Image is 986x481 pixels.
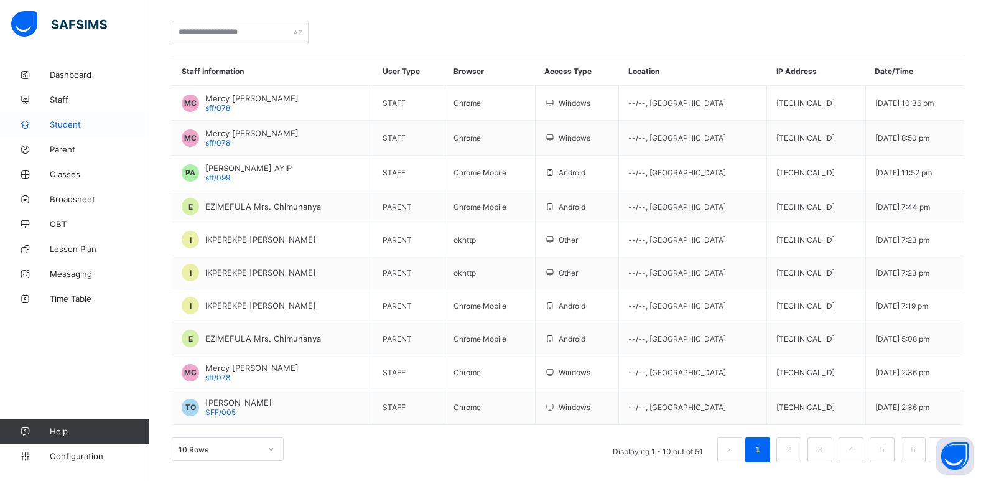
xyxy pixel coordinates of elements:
span: --/-- , [GEOGRAPHIC_DATA] [628,403,726,412]
span: sff/078 [205,103,230,113]
span: Staff [50,95,149,105]
span: Classes [50,169,149,179]
span: sff/078 [205,138,230,147]
span: [DATE] 2:36 pm [875,368,929,377]
span: STAFF [383,368,406,377]
a: 2 [783,442,794,458]
span: Android [559,301,585,311]
a: 5 [876,442,888,458]
span: --/-- , [GEOGRAPHIC_DATA] [628,368,726,377]
li: Displaying 1 - 10 out of 51 [603,437,712,462]
span: I [190,235,192,245]
span: SFF/005 [205,408,236,417]
span: IKPEREKPE [PERSON_NAME] [205,301,316,311]
span: Chrome Mobile [453,202,506,212]
span: [PERSON_NAME] AYIP [205,163,292,173]
span: Android [559,168,585,177]
li: 3 [807,437,832,462]
span: Chrome [453,368,481,377]
span: MC [184,368,197,377]
span: PARENT [383,268,412,278]
span: [TECHNICAL_ID] [776,202,835,212]
span: CBT [50,219,149,229]
span: [TECHNICAL_ID] [776,98,835,108]
span: [TECHNICAL_ID] [776,368,835,377]
span: STAFF [383,133,406,142]
span: Chrome [453,133,481,142]
span: Mercy [PERSON_NAME] [205,93,299,103]
div: 10 Rows [179,445,261,454]
a: 4 [845,442,857,458]
span: [DATE] 2:36 pm [875,403,929,412]
span: [DATE] 7:19 pm [875,301,928,311]
span: [DATE] 8:50 pm [875,133,929,142]
span: --/-- , [GEOGRAPHIC_DATA] [628,334,726,343]
span: Configuration [50,451,149,461]
span: --/-- , [GEOGRAPHIC_DATA] [628,98,726,108]
span: Android [559,202,585,212]
th: IP Address [767,57,865,86]
span: [TECHNICAL_ID] [776,334,835,343]
button: prev page [717,437,742,462]
span: TO [185,403,196,412]
th: User Type [373,57,444,86]
span: --/-- , [GEOGRAPHIC_DATA] [628,133,726,142]
span: --/-- , [GEOGRAPHIC_DATA] [628,168,726,177]
img: safsims [11,11,107,37]
li: 1 [745,437,770,462]
span: PARENT [383,235,412,245]
span: EZIMEFULA Mrs. Chimunanya [205,202,321,212]
th: Date/Time [865,57,964,86]
span: --/-- , [GEOGRAPHIC_DATA] [628,202,726,212]
span: Lesson Plan [50,244,149,254]
span: Time Table [50,294,149,304]
a: 3 [814,442,826,458]
a: 6 [907,442,919,458]
span: IKPEREKPE [PERSON_NAME] [205,235,316,245]
span: Parent [50,144,149,154]
span: sff/078 [205,373,230,382]
li: 6 [901,437,926,462]
span: I [190,268,192,278]
span: Mercy [PERSON_NAME] [205,363,299,373]
span: [TECHNICAL_ID] [776,268,835,278]
button: next page [929,437,954,462]
span: [TECHNICAL_ID] [776,403,835,412]
span: PARENT [383,334,412,343]
span: Student [50,119,149,129]
th: Staff Information [172,57,373,86]
span: PARENT [383,202,412,212]
span: Chrome Mobile [453,301,506,311]
li: 4 [839,437,863,462]
th: Location [619,57,767,86]
li: 下一页 [929,437,954,462]
th: Access Type [535,57,618,86]
span: Chrome Mobile [453,168,506,177]
span: [PERSON_NAME] [205,398,272,408]
span: PA [185,168,195,177]
span: [DATE] 7:23 pm [875,235,929,245]
button: Open asap [936,437,974,475]
span: EZIMEFULA Mrs. Chimunanya [205,334,321,343]
span: [TECHNICAL_ID] [776,168,835,177]
span: STAFF [383,168,406,177]
span: Dashboard [50,70,149,80]
span: Chrome [453,98,481,108]
span: --/-- , [GEOGRAPHIC_DATA] [628,268,726,278]
span: [TECHNICAL_ID] [776,301,835,311]
span: Android [559,334,585,343]
span: Help [50,426,149,436]
span: Chrome Mobile [453,334,506,343]
span: STAFF [383,98,406,108]
span: --/-- , [GEOGRAPHIC_DATA] [628,301,726,311]
li: 上一页 [717,437,742,462]
span: Mercy [PERSON_NAME] [205,128,299,138]
span: [DATE] 7:44 pm [875,202,930,212]
span: [DATE] 7:23 pm [875,268,929,278]
span: Windows [559,403,590,412]
span: Windows [559,368,590,377]
span: Broadsheet [50,194,149,204]
span: Windows [559,98,590,108]
span: sff/099 [205,173,230,182]
th: Browser [444,57,536,86]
